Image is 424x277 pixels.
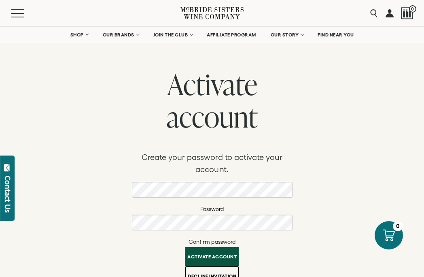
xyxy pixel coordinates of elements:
span: JOIN THE CLUB [153,32,188,38]
div: 0 [393,221,403,231]
p: Create your password to activate your account. [132,151,293,175]
button: Activate account [185,247,239,266]
a: OUR STORY [265,27,309,43]
label: Confirm password [132,237,293,247]
button: Mobile Menu Trigger [11,9,40,17]
h1: Activate account [132,68,293,133]
span: OUR STORY [271,32,299,38]
a: JOIN THE CLUB [148,27,198,43]
div: Contact Us [4,176,12,213]
a: FIND NEAR YOU [312,27,359,43]
span: FIND NEAR YOU [318,32,354,38]
a: OUR BRANDS [98,27,144,43]
span: OUR BRANDS [103,32,134,38]
a: AFFILIATE PROGRAM [201,27,261,43]
a: SHOP [65,27,93,43]
span: AFFILIATE PROGRAM [207,32,256,38]
span: 0 [409,5,416,13]
label: Password [132,204,293,214]
span: SHOP [70,32,84,38]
